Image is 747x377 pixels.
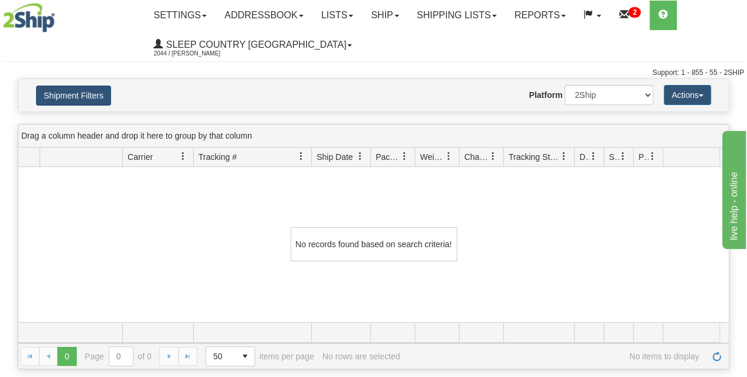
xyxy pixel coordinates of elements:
div: No records found based on search criteria! [291,227,457,261]
span: select [236,347,255,366]
a: Sleep Country [GEOGRAPHIC_DATA] 2044 / [PERSON_NAME] [145,30,361,60]
a: 2 [610,1,650,30]
span: Tracking # [198,151,237,163]
a: Refresh [707,347,726,366]
span: Page of 0 [85,346,152,366]
button: Shipment Filters [36,86,111,106]
a: Packages filter column settings [394,146,415,166]
iframe: chat widget [720,128,746,248]
a: Ship Date filter column settings [350,146,370,166]
span: Packages [376,151,400,163]
a: Shipment Issues filter column settings [613,146,633,166]
span: Carrier [128,151,153,163]
a: Tracking # filter column settings [291,146,311,166]
a: Pickup Status filter column settings [642,146,663,166]
span: Tracking Status [508,151,560,163]
a: Settings [145,1,216,30]
a: Delivery Status filter column settings [583,146,604,166]
div: grid grouping header [18,124,729,147]
a: Lists [312,1,362,30]
span: Pickup Status [638,151,648,163]
span: Sleep Country [GEOGRAPHIC_DATA] [163,40,346,50]
span: 2044 / [PERSON_NAME] [154,48,242,60]
button: Actions [664,85,711,105]
span: Page sizes drop down [205,346,255,366]
a: Shipping lists [408,1,505,30]
span: Weight [420,151,445,163]
div: Support: 1 - 855 - 55 - 2SHIP [3,68,744,78]
a: Reports [505,1,575,30]
a: Addressbook [216,1,312,30]
div: No rows are selected [322,352,400,361]
span: items per page [205,346,314,366]
span: Delivery Status [579,151,589,163]
span: Page 0 [57,347,76,366]
a: Weight filter column settings [439,146,459,166]
span: Charge [464,151,489,163]
span: Ship Date [317,151,353,163]
a: Ship [362,1,407,30]
img: logo2044.jpg [3,3,55,32]
label: Platform [529,89,563,101]
a: Charge filter column settings [483,146,503,166]
a: Carrier filter column settings [173,146,193,166]
span: 50 [213,350,229,362]
a: Tracking Status filter column settings [554,146,574,166]
span: Shipment Issues [609,151,619,163]
span: No items to display [408,352,699,361]
div: live help - online [9,7,109,21]
sup: 2 [628,7,641,18]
